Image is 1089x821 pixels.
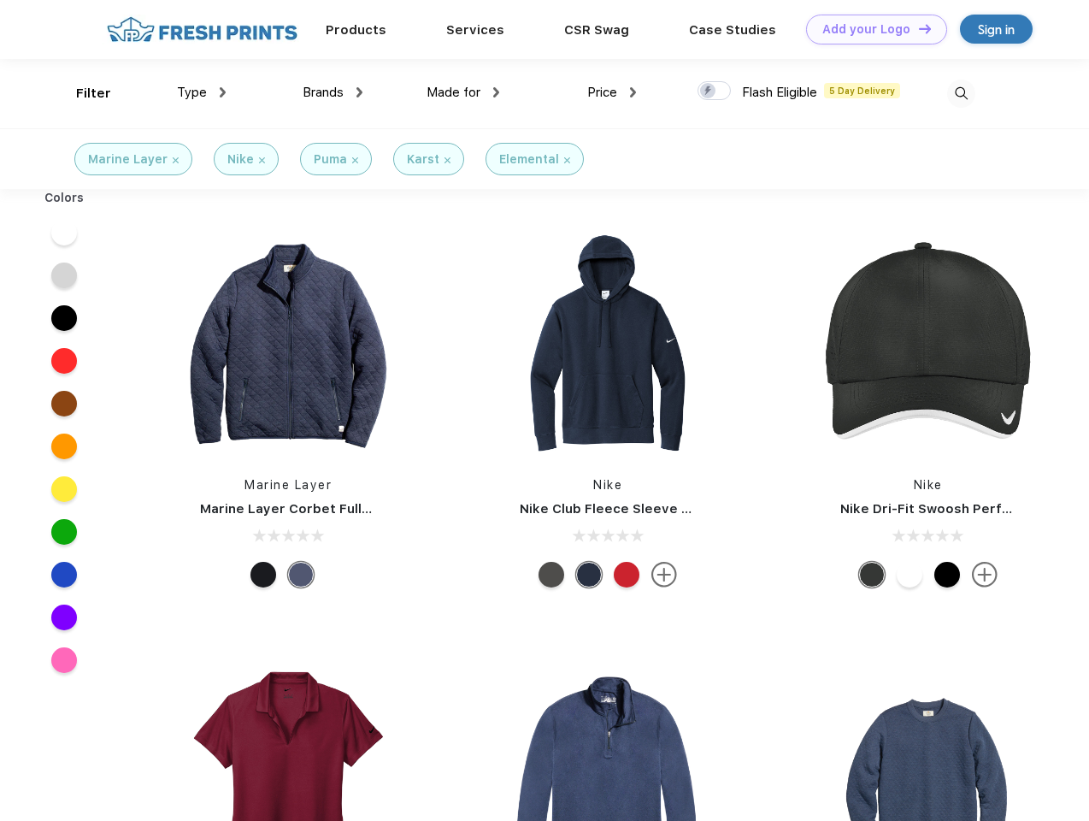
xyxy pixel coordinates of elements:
img: filter_cancel.svg [444,157,450,163]
div: Add your Logo [822,22,910,37]
span: Made for [427,85,480,100]
img: filter_cancel.svg [564,157,570,163]
div: Nike [227,151,254,168]
img: filter_cancel.svg [259,157,265,163]
div: Anthracite [859,562,885,588]
div: Karst [407,151,439,168]
div: Sign in [978,20,1015,39]
div: Navy [288,562,314,588]
img: dropdown.png [630,87,636,97]
img: more.svg [651,562,677,588]
span: 5 Day Delivery [824,83,900,98]
span: Price [587,85,617,100]
div: Midnight Navy [576,562,602,588]
a: CSR Swag [564,22,629,38]
img: more.svg [972,562,998,588]
div: Black [250,562,276,588]
a: Services [446,22,504,38]
div: Black [934,562,960,588]
span: Type [177,85,207,100]
span: Brands [303,85,344,100]
a: Marine Layer Corbet Full-Zip Jacket [200,501,437,517]
div: Anthracite [539,562,564,588]
div: Colors [32,189,97,207]
a: Nike [914,478,943,492]
img: DT [919,24,931,33]
img: dropdown.png [220,87,226,97]
div: Puma [314,151,347,168]
img: filter_cancel.svg [173,157,179,163]
img: fo%20logo%202.webp [102,15,303,44]
div: Marine Layer [88,151,168,168]
a: Nike Club Fleece Sleeve Swoosh Pullover Hoodie [520,501,840,517]
img: func=resize&h=266 [174,232,402,459]
img: func=resize&h=266 [815,232,1042,459]
a: Products [326,22,386,38]
div: White [897,562,922,588]
img: filter_cancel.svg [352,157,358,163]
div: University Red [614,562,639,588]
img: func=resize&h=266 [494,232,721,459]
a: Sign in [960,15,1033,44]
a: Marine Layer [244,478,332,492]
a: Nike [593,478,622,492]
span: Flash Eligible [742,85,817,100]
a: Nike Dri-Fit Swoosh Perforated Cap [840,501,1076,517]
img: dropdown.png [493,87,499,97]
div: Filter [76,84,111,103]
img: desktop_search.svg [947,80,975,108]
div: Elemental [499,151,559,168]
img: dropdown.png [356,87,362,97]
